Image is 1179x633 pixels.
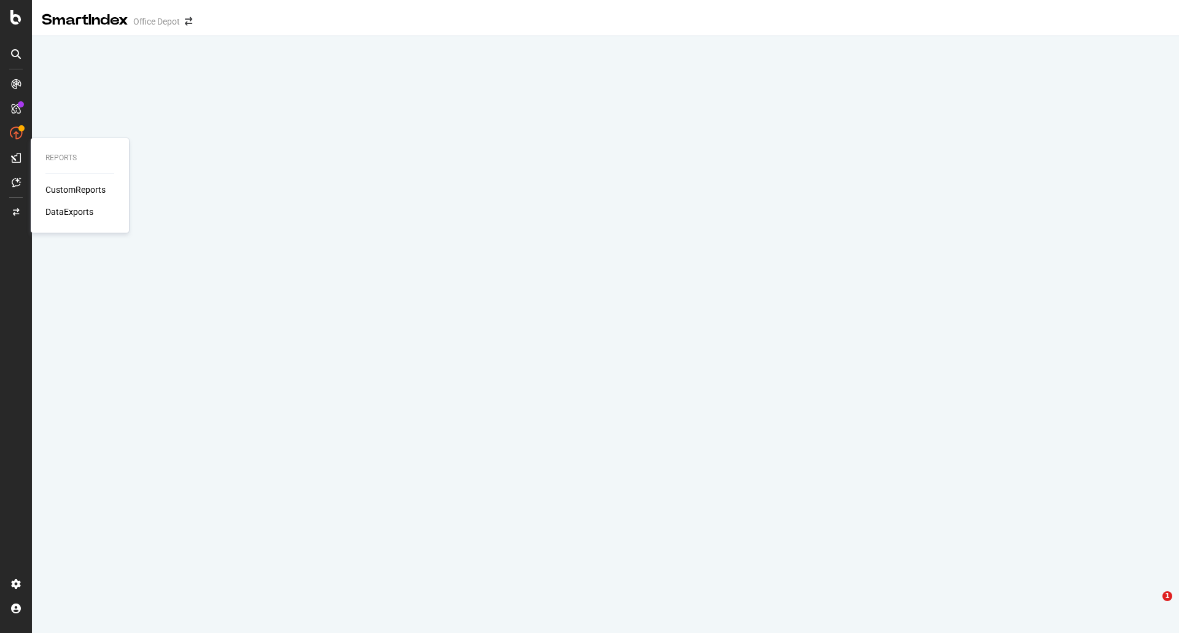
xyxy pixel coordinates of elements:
[45,206,93,218] a: DataExports
[45,184,106,196] a: CustomReports
[1162,591,1172,601] span: 1
[42,10,128,31] div: SmartIndex
[1137,591,1167,621] iframe: Intercom live chat
[45,153,114,163] div: Reports
[133,15,180,28] div: Office Depot
[185,17,192,26] div: arrow-right-arrow-left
